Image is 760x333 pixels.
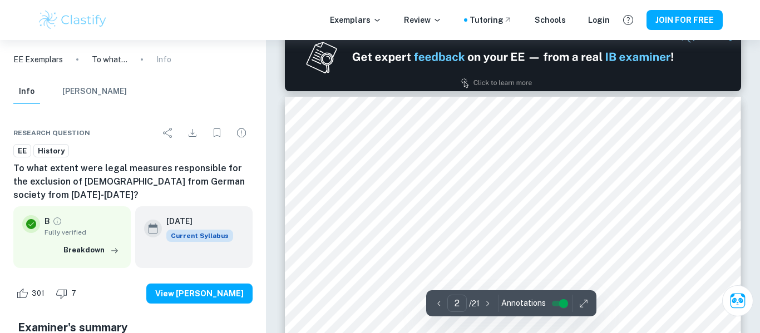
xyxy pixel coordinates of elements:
[722,285,753,316] button: Ask Clai
[166,230,233,242] div: This exemplar is based on the current syllabus. Feel free to refer to it for inspiration/ideas wh...
[619,11,638,29] button: Help and Feedback
[45,215,50,227] p: B
[62,79,127,104] button: [PERSON_NAME]
[206,122,228,144] div: Bookmark
[13,285,51,302] div: Like
[470,14,512,26] a: Tutoring
[13,53,63,66] a: EE Exemplars
[26,288,51,299] span: 301
[588,14,610,26] a: Login
[33,144,69,158] a: History
[61,242,122,259] button: Breakdown
[166,230,233,242] span: Current Syllabus
[13,162,253,202] h6: To what extent were legal measures responsible for the exclusion of [DEMOGRAPHIC_DATA] from Germa...
[37,9,108,31] img: Clastify logo
[52,216,62,226] a: Grade fully verified
[146,284,253,304] button: View [PERSON_NAME]
[13,144,31,158] a: EE
[285,23,741,91] img: Ad
[13,79,40,104] button: Info
[34,146,68,157] span: History
[53,285,82,302] div: Dislike
[14,146,31,157] span: EE
[156,53,171,66] p: Info
[45,227,122,237] span: Fully verified
[157,122,179,144] div: Share
[13,128,90,138] span: Research question
[404,14,442,26] p: Review
[181,122,204,144] div: Download
[647,10,723,30] button: JOIN FOR FREE
[166,215,224,227] h6: [DATE]
[501,297,546,309] span: Annotations
[65,288,82,299] span: 7
[535,14,566,26] a: Schools
[469,297,480,310] p: / 21
[330,14,382,26] p: Exemplars
[230,122,253,144] div: Report issue
[92,53,127,66] p: To what extent were legal measures responsible for the exclusion of [DEMOGRAPHIC_DATA] from Germa...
